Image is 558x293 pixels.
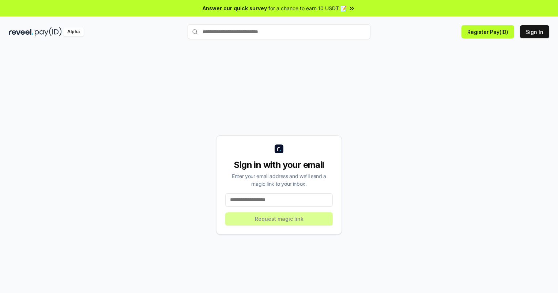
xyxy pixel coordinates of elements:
button: Register Pay(ID) [461,25,514,38]
div: Alpha [63,27,84,36]
span: for a chance to earn 10 USDT 📝 [268,4,347,12]
div: Sign in with your email [225,159,333,171]
img: pay_id [35,27,62,36]
span: Answer our quick survey [203,4,267,12]
div: Enter your email address and we’ll send a magic link to your inbox. [225,172,333,188]
button: Sign In [520,25,549,38]
img: logo_small [275,144,283,153]
img: reveel_dark [9,27,33,36]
